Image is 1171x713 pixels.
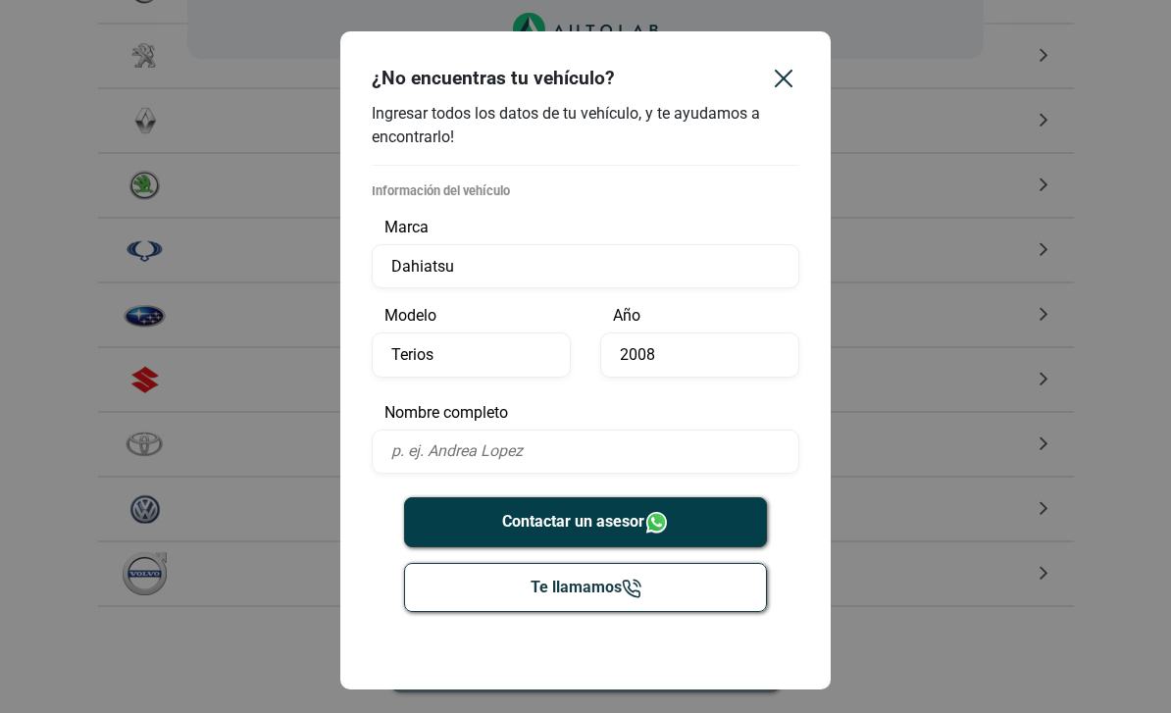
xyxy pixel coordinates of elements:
[372,244,799,288] input: ¿Que vehículo tienes?
[600,332,799,377] input: p. ej. 2022
[372,102,799,149] p: Ingresar todos los datos de tu vehículo, y te ayudamos a encontrarlo!
[372,304,571,328] p: Modelo
[372,181,799,200] p: Información del vehículo
[372,430,799,474] input: p. ej. Andrea Lopez
[600,304,799,328] p: Año
[644,510,669,535] img: Whatsapp icon
[404,563,768,612] button: Te llamamos
[752,47,815,110] button: Close
[372,332,571,377] input: p. ej. aveo
[372,67,615,89] h4: ¿No encuentras tu vehículo?
[372,216,799,239] p: Marca
[372,401,799,425] p: Nombre completo
[404,497,768,547] button: Contactar un asesor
